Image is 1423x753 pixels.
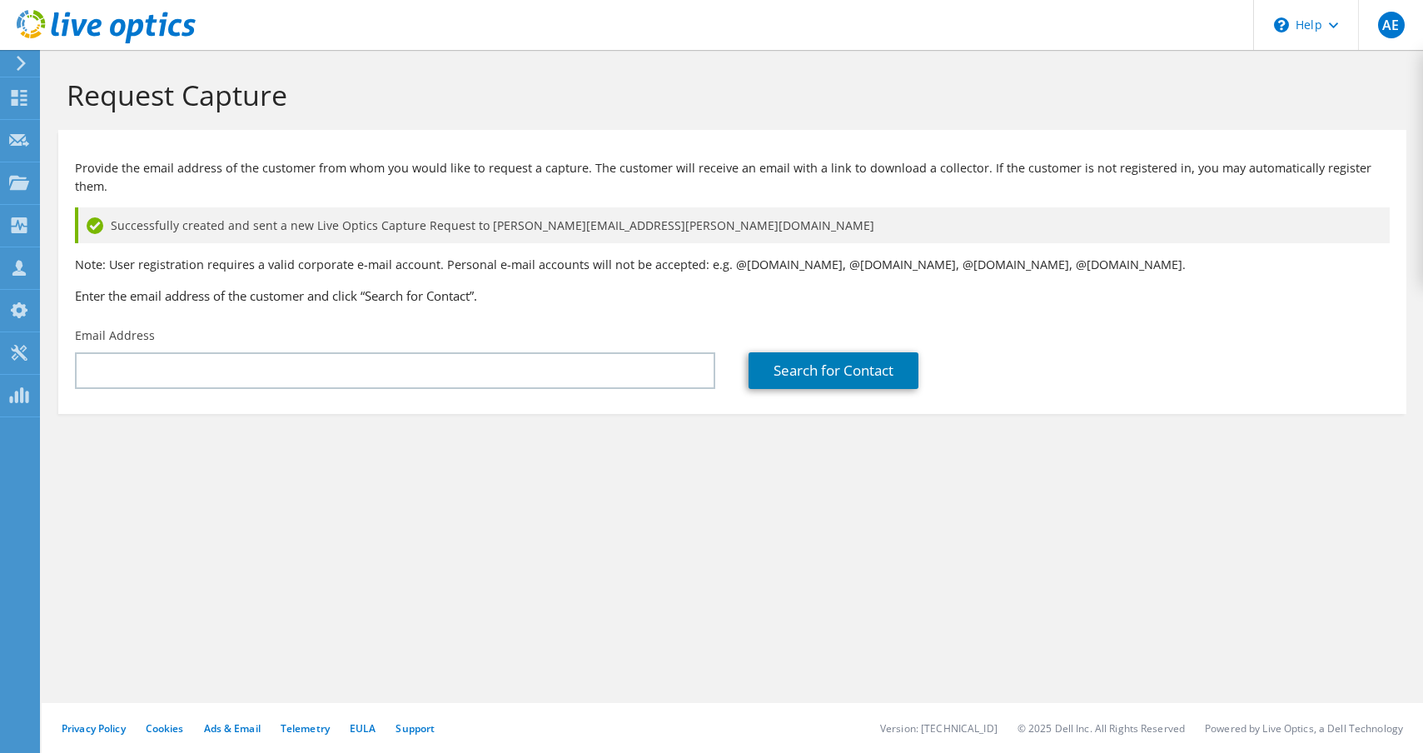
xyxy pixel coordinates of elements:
h1: Request Capture [67,77,1390,112]
h3: Enter the email address of the customer and click “Search for Contact”. [75,287,1390,305]
label: Email Address [75,327,155,344]
li: Powered by Live Optics, a Dell Technology [1205,721,1403,736]
a: Cookies [146,721,184,736]
p: Note: User registration requires a valid corporate e-mail account. Personal e-mail accounts will ... [75,256,1390,274]
a: EULA [350,721,376,736]
a: Support [396,721,435,736]
a: Search for Contact [749,352,918,389]
span: Successfully created and sent a new Live Optics Capture Request to [PERSON_NAME][EMAIL_ADDRESS][P... [111,217,874,235]
svg: \n [1274,17,1289,32]
a: Ads & Email [204,721,261,736]
a: Telemetry [281,721,330,736]
li: Version: [TECHNICAL_ID] [880,721,998,736]
p: Provide the email address of the customer from whom you would like to request a capture. The cust... [75,159,1390,196]
span: AE [1378,12,1405,38]
a: Privacy Policy [62,721,126,736]
li: © 2025 Dell Inc. All Rights Reserved [1017,721,1185,736]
